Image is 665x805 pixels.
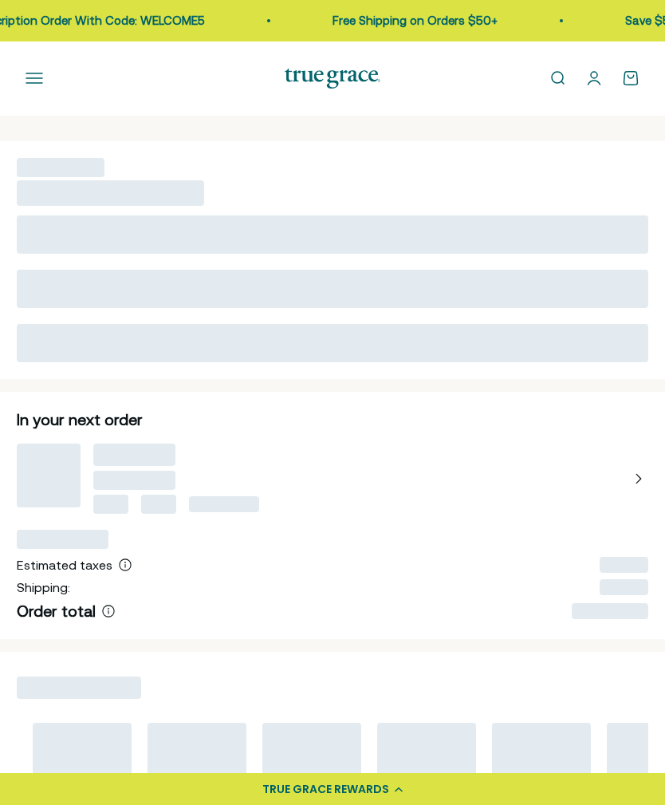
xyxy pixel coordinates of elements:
span: ‌ [17,158,104,177]
span: ‌ [17,677,141,699]
span: ‌ [600,557,648,573]
span: ‌ [17,324,648,362]
span: ‌ [17,444,81,507]
span: Order total [17,602,96,620]
span: ‌ [572,603,648,619]
span: ‌ [17,270,648,308]
span: ‌ [93,444,175,466]
a: Free Shipping on Orders $50+ [65,14,230,27]
span: ‌ [189,496,259,512]
span: Shipping: [17,580,70,594]
span: ‌ [141,495,176,514]
h2: In your next order [17,408,648,431]
span: ‌ [17,215,648,254]
span: ‌ [93,495,128,514]
span: Estimated taxes [17,558,112,572]
div: TRUE GRACE REWARDS [262,781,389,798]
span: ‌ [17,530,108,549]
span: ‌ [93,471,175,490]
span: ‌ [600,579,648,595]
span: ‌ [17,180,204,206]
